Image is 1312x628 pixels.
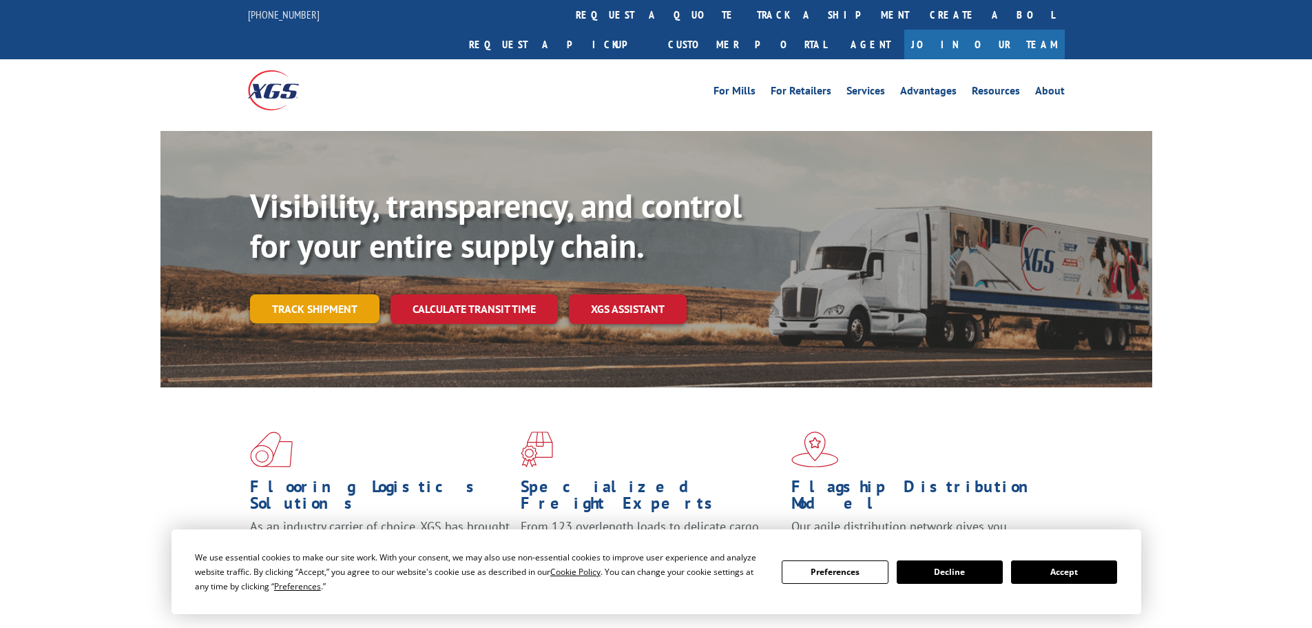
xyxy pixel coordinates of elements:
[171,529,1141,614] div: Cookie Consent Prompt
[791,518,1045,551] span: Our agile distribution network gives you nationwide inventory management on demand.
[900,85,957,101] a: Advantages
[521,432,553,467] img: xgs-icon-focused-on-flooring-red
[658,30,837,59] a: Customer Portal
[904,30,1065,59] a: Join Our Team
[250,184,742,267] b: Visibility, transparency, and control for your entire supply chain.
[837,30,904,59] a: Agent
[782,560,888,584] button: Preferences
[791,432,839,467] img: xgs-icon-flagship-distribution-model-red
[250,518,510,567] span: As an industry carrier of choice, XGS has brought innovation and dedication to flooring logistics...
[459,30,658,59] a: Request a pickup
[569,294,687,324] a: XGS ASSISTANT
[274,580,321,592] span: Preferences
[250,432,293,467] img: xgs-icon-total-supply-chain-intelligence-red
[550,566,601,578] span: Cookie Policy
[972,85,1020,101] a: Resources
[521,478,781,518] h1: Specialized Freight Experts
[771,85,831,101] a: For Retailers
[250,294,379,323] a: Track shipment
[846,85,885,101] a: Services
[1035,85,1065,101] a: About
[714,85,756,101] a: For Mills
[791,478,1052,518] h1: Flagship Distribution Model
[521,518,781,580] p: From 123 overlength loads to delicate cargo, our experienced staff knows the best way to move you...
[391,294,558,324] a: Calculate transit time
[250,478,510,518] h1: Flooring Logistics Solutions
[1011,560,1117,584] button: Accept
[248,8,320,21] a: [PHONE_NUMBER]
[897,560,1003,584] button: Decline
[195,550,765,594] div: We use essential cookies to make our site work. With your consent, we may also use non-essential ...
